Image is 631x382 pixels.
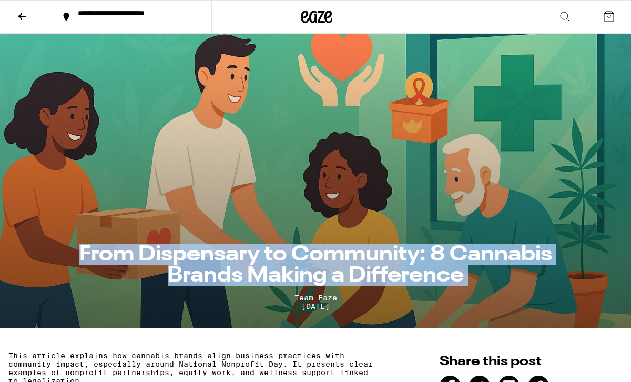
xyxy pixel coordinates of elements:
h2: Share this post [440,355,616,368]
h1: From Dispensary to Community: 8 Cannabis Brands Making a Difference [67,244,564,286]
span: Hi. Need any help? [6,7,76,16]
span: Team Eaze [67,294,564,302]
span: [DATE] [67,302,564,310]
